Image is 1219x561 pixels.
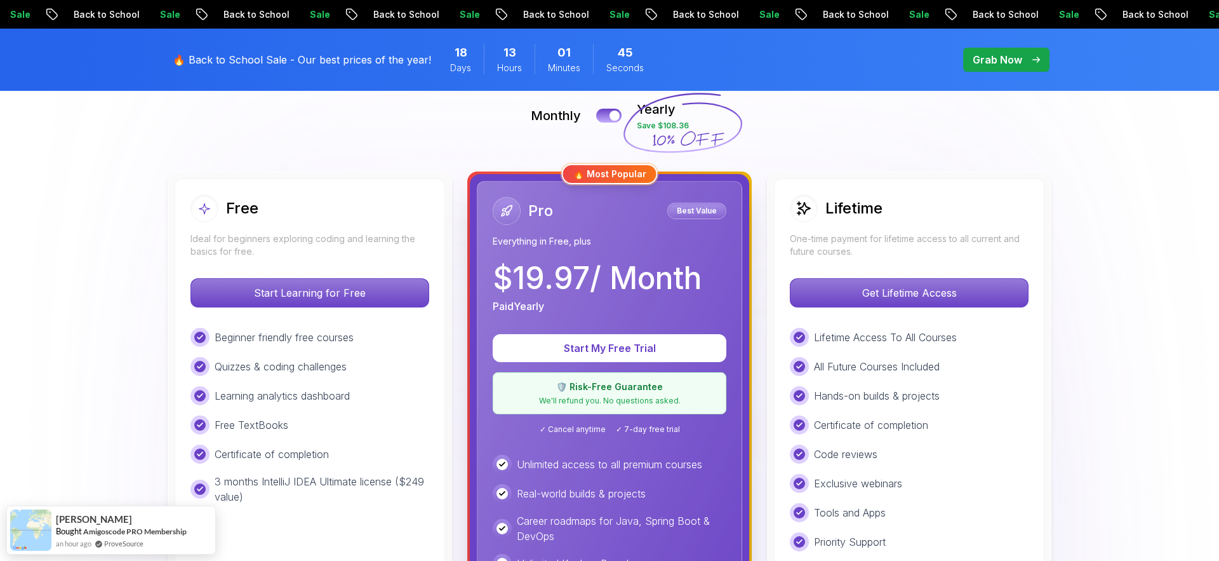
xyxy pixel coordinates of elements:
[455,44,467,62] span: 18 Days
[56,526,82,536] span: Bought
[814,388,940,403] p: Hands-on builds & projects
[493,235,726,248] p: Everything in Free, plus
[190,278,429,308] button: Start Learning for Free
[493,299,544,314] p: Paid Yearly
[669,205,724,217] p: Best Value
[557,44,571,62] span: 1 Minutes
[898,8,938,21] p: Sale
[215,330,354,345] p: Beginner friendly free courses
[215,388,350,403] p: Learning analytics dashboard
[62,8,149,21] p: Back to School
[493,334,726,362] button: Start My Free Trial
[104,538,143,549] a: ProveSource
[531,107,581,125] p: Monthly
[814,505,886,520] p: Tools and Apps
[501,381,718,393] p: 🛡️ Risk-Free Guarantee
[517,457,702,472] p: Unlimited access to all premium courses
[1111,8,1197,21] p: Back to School
[212,8,298,21] p: Back to School
[616,424,680,435] span: ✓ 7-day free trial
[83,527,187,536] a: Amigoscode PRO Membership
[56,514,132,525] span: [PERSON_NAME]
[540,424,606,435] span: ✓ Cancel anytime
[190,233,429,258] p: Ideal for beginners exploring coding and learning the basics for free.
[226,198,258,219] h2: Free
[790,233,1029,258] p: One-time payment for lifetime access to all current and future courses.
[973,52,1022,67] p: Grab Now
[748,8,789,21] p: Sale
[528,201,553,221] h2: Pro
[790,278,1029,308] button: Get Lifetime Access
[814,447,877,462] p: Code reviews
[606,62,644,74] span: Seconds
[10,510,51,551] img: provesource social proof notification image
[814,476,902,491] p: Exclusive webinars
[790,287,1029,299] a: Get Lifetime Access
[512,8,598,21] p: Back to School
[517,486,646,501] p: Real-world builds & projects
[811,8,898,21] p: Back to School
[493,263,702,294] p: $ 19.97 / Month
[501,396,718,406] p: We'll refund you. No questions asked.
[497,62,522,74] span: Hours
[450,62,471,74] span: Days
[298,8,339,21] p: Sale
[215,474,429,504] p: 3 months IntelliJ IDEA Ultimate license ($249 value)
[362,8,448,21] p: Back to School
[56,538,91,549] span: an hour ago
[191,279,429,307] p: Start Learning for Free
[814,330,957,345] p: Lifetime Access To All Courses
[814,534,886,550] p: Priority Support
[790,279,1028,307] p: Get Lifetime Access
[190,287,429,299] a: Start Learning for Free
[508,341,711,356] p: Start My Free Trial
[618,44,633,62] span: 45 Seconds
[598,8,639,21] p: Sale
[548,62,580,74] span: Minutes
[448,8,489,21] p: Sale
[814,359,940,374] p: All Future Courses Included
[662,8,748,21] p: Back to School
[1048,8,1088,21] p: Sale
[149,8,189,21] p: Sale
[173,52,431,67] p: 🔥 Back to School Sale - Our best prices of the year!
[961,8,1048,21] p: Back to School
[825,198,883,219] h2: Lifetime
[517,513,726,544] p: Career roadmaps for Java, Spring Boot & DevOps
[814,417,928,433] p: Certificate of completion
[215,359,347,374] p: Quizzes & coding challenges
[493,342,726,355] a: Start My Free Trial
[215,447,329,462] p: Certificate of completion
[503,44,516,62] span: 13 Hours
[215,417,288,433] p: Free TextBooks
